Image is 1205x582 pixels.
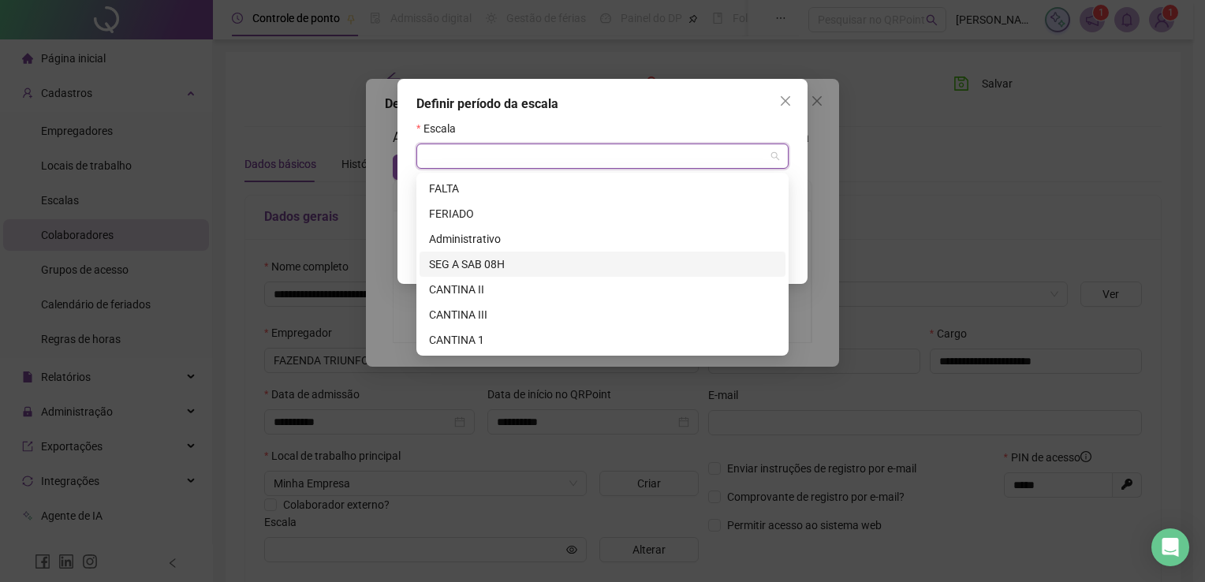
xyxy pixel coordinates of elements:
div: CANTINA 1 [420,327,785,353]
button: Close [773,88,798,114]
div: SEG A SAB 08H [429,256,776,273]
div: CANTINA 1 [429,331,776,349]
div: Administrativo [420,226,785,252]
div: Definir período da escala [416,95,789,114]
div: SEG A SAB 08H [420,252,785,277]
div: FALTA [429,180,776,197]
span: close [779,95,792,107]
label: Escala [416,120,466,137]
div: FERIADO [429,205,776,222]
div: Administrativo [429,230,776,248]
div: FALTA [420,176,785,201]
div: CANTINA III [429,306,776,323]
div: FERIADO [420,201,785,226]
div: CANTINA II [429,281,776,298]
div: CANTINA II [420,277,785,302]
div: Open Intercom Messenger [1151,528,1189,566]
div: CANTINA III [420,302,785,327]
